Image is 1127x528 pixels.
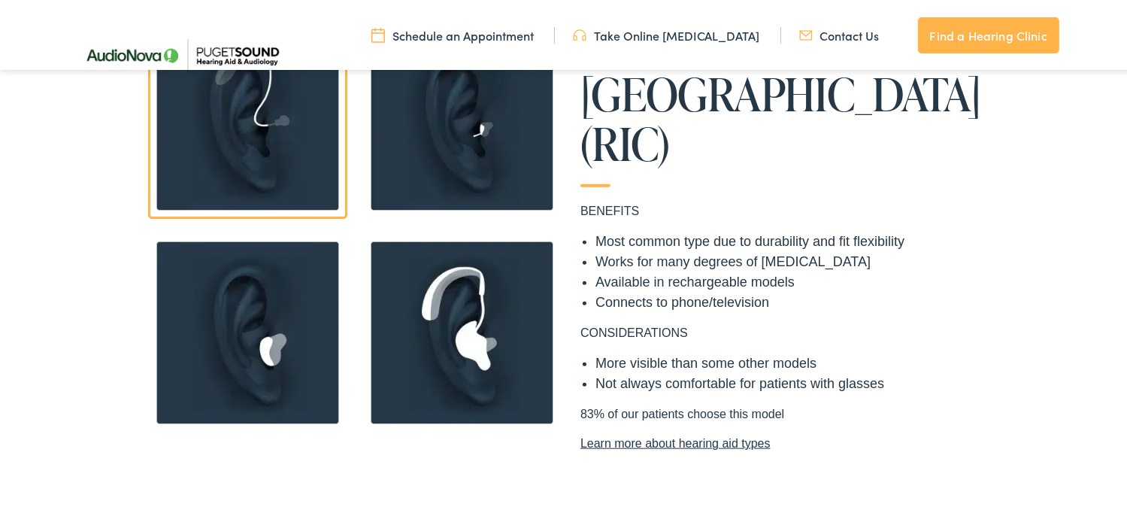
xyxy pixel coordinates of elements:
li: More visible than some other models [595,351,986,372]
p: CONSIDERATIONS [580,322,986,340]
p: 83% of our patients choose this model [580,403,986,451]
img: Receiver in canal hearing aids in Seattle, WA. [148,17,347,217]
h1: Receiver in [GEOGRAPHIC_DATA] (RIC) [580,17,986,185]
li: Works for many degrees of [MEDICAL_DATA] [595,250,986,270]
img: Placement of in the ear hearing aids in Seattle, WA. [148,231,347,430]
a: Learn more about hearing aid types [580,432,986,451]
a: Schedule an Appointment [371,25,534,41]
li: Available in rechargeable models [595,270,986,290]
li: Most common type due to durability and fit flexibility [595,229,986,250]
li: Connects to phone/television [595,290,986,311]
a: Contact Us [799,25,880,41]
p: BENEFITS [580,200,986,218]
img: utility icon [371,25,385,41]
img: utility icon [799,25,813,41]
img: Placement of behind the ear hearing aids in Seattle, WA. [362,231,562,430]
a: Take Online [MEDICAL_DATA] [573,25,760,41]
li: Not always comfortable for patients with glasses [595,372,986,392]
a: Find a Hearing Clinic [918,15,1059,51]
img: Placement of completely in canal hearing aids in Seattle, WA. [362,17,562,217]
img: utility icon [573,25,586,41]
